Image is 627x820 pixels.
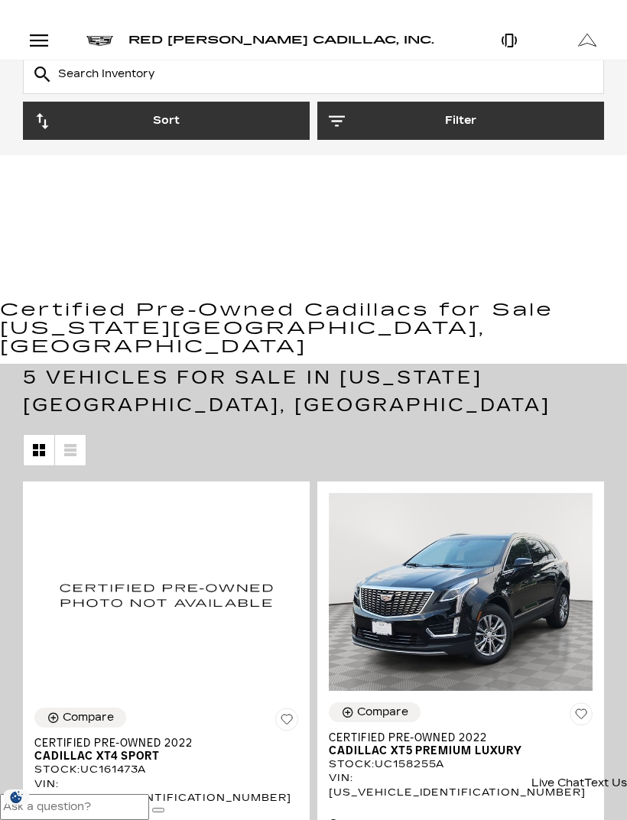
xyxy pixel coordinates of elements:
a: Text Us [584,773,627,794]
input: Search Inventory [23,54,604,94]
span: Cadillac XT5 Premium Luxury [329,744,581,757]
span: Live Chat [531,776,584,789]
button: Save Vehicle [570,702,593,731]
span: Cadillac XT4 Sport [34,750,287,763]
a: Certified Pre-Owned 2022Cadillac XT4 Sport [34,737,298,763]
a: Certified Pre-Owned 2022Cadillac XT5 Premium Luxury [329,731,593,757]
button: Sort [23,102,310,140]
img: Cadillac logo [86,36,113,46]
div: Stock : UC158255A [329,757,593,771]
button: Send [152,808,164,812]
div: VIN: [US_VEHICLE_IDENTIFICATION_NUMBER] [329,771,593,799]
button: Compare Vehicle [329,702,421,722]
a: Red [PERSON_NAME] Cadillac, Inc. [128,30,434,51]
div: Compare [357,705,408,719]
span: Text Us [584,776,627,789]
a: Cadillac logo [86,30,113,51]
span: Red [PERSON_NAME] Cadillac, Inc. [128,34,434,47]
img: 2022 Cadillac XT5 Premium Luxury [329,493,593,691]
span: 5 Vehicles for Sale in [US_STATE][GEOGRAPHIC_DATA], [GEOGRAPHIC_DATA] [23,367,551,416]
a: Open Phone Modal [470,21,549,60]
div: Stock : UC161473A [34,763,298,776]
span: Certified Pre-Owned 2022 [329,731,581,744]
button: Compare Vehicle [34,708,126,728]
img: 2022 Cadillac XT4 Sport [34,493,298,696]
div: VIN: [US_VEHICLE_IDENTIFICATION_NUMBER] [34,777,298,805]
button: Save Vehicle [275,708,298,737]
a: Live Chat [531,773,584,794]
button: Filter [317,102,604,140]
div: Compare [63,711,114,724]
span: Certified Pre-Owned 2022 [34,737,287,750]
